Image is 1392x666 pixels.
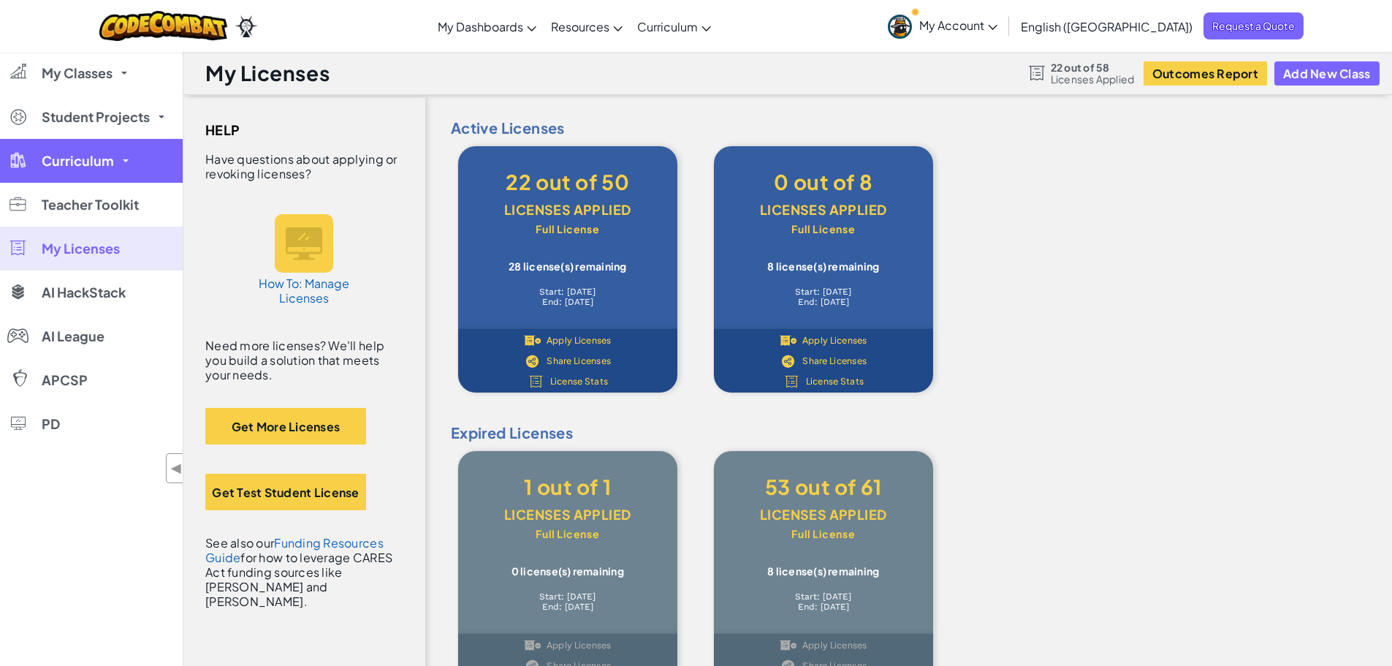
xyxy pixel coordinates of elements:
[1051,61,1135,73] span: 22 out of 58
[802,641,867,650] span: Apply Licenses
[235,15,258,37] img: Ozaria
[802,357,867,366] span: Share Licenses
[528,375,544,388] img: IconLicense_Moon.svg
[42,330,104,343] span: AI League
[480,297,655,307] div: End: [DATE]
[480,287,655,297] div: Start: [DATE]
[780,639,796,652] img: IconApplyLicenses_Gray.svg
[440,422,1377,444] span: Expired Licenses
[1144,61,1267,86] button: Outcomes Report
[480,529,655,539] div: Full License
[736,501,911,529] div: Licenses Applied
[780,355,796,368] img: IconShare_Moon.svg
[637,19,698,34] span: Curriculum
[736,529,911,539] div: Full License
[736,591,911,602] div: Start: [DATE]
[42,154,114,167] span: Curriculum
[736,287,911,297] div: Start: [DATE]
[480,565,655,577] div: 0 license(s) remaining
[550,377,609,386] span: License Stats
[736,473,911,501] div: 53 out of 61
[551,19,609,34] span: Resources
[547,641,612,650] span: Apply Licenses
[524,355,541,368] img: IconShare_Moon.svg
[99,11,227,41] img: CodeCombat logo
[205,152,403,181] div: Have questions about applying or revoking licenses?
[630,7,718,46] a: Curriculum
[919,18,997,33] span: My Account
[544,7,630,46] a: Resources
[480,602,655,612] div: End: [DATE]
[42,67,113,80] span: My Classes
[524,334,541,347] img: IconApplyLicenses_Moon.svg
[205,408,366,444] button: Get More Licenses
[205,536,403,609] div: See also our for how to leverage CARES Act funding sources like [PERSON_NAME] and [PERSON_NAME].
[780,334,796,347] img: IconApplyLicenses_Moon.svg
[547,336,612,345] span: Apply Licenses
[42,110,150,124] span: Student Projects
[736,602,911,612] div: End: [DATE]
[1203,12,1304,39] a: Request a Quote
[256,276,351,306] h5: How To: Manage Licenses
[480,196,655,224] div: Licenses Applied
[1274,61,1380,86] button: Add New Class
[888,15,912,39] img: avatar
[736,297,911,307] div: End: [DATE]
[736,196,911,224] div: Licenses Applied
[783,375,800,388] img: IconLicense_Moon.svg
[736,565,911,577] div: 8 license(s) remaining
[524,639,541,652] img: IconApplyLicenses_Gray.svg
[806,377,864,386] span: License Stats
[205,338,403,382] div: Need more licenses? We'll help you build a solution that meets your needs.
[480,224,655,234] div: Full License
[170,458,183,479] span: ◀
[736,260,911,272] div: 8 license(s) remaining
[205,535,384,565] a: Funding Resources Guide
[438,19,523,34] span: My Dashboards
[480,591,655,602] div: Start: [DATE]
[736,224,911,234] div: Full License
[205,474,366,510] button: Get Test Student License
[736,168,911,196] div: 0 out of 8
[802,336,867,345] span: Apply Licenses
[881,3,1005,49] a: My Account
[1013,7,1200,46] a: English ([GEOGRAPHIC_DATA])
[42,286,126,299] span: AI HackStack
[547,357,611,366] span: Share Licenses
[42,242,120,255] span: My Licenses
[1021,19,1193,34] span: English ([GEOGRAPHIC_DATA])
[480,501,655,529] div: Licenses Applied
[249,200,359,320] a: How To: Manage Licenses
[430,7,544,46] a: My Dashboards
[1051,73,1135,85] span: Licenses Applied
[205,119,240,141] span: Help
[205,59,330,87] h1: My Licenses
[480,260,655,272] div: 28 license(s) remaining
[42,198,139,211] span: Teacher Toolkit
[440,117,1377,139] span: Active Licenses
[480,473,655,501] div: 1 out of 1
[480,168,655,196] div: 22 out of 50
